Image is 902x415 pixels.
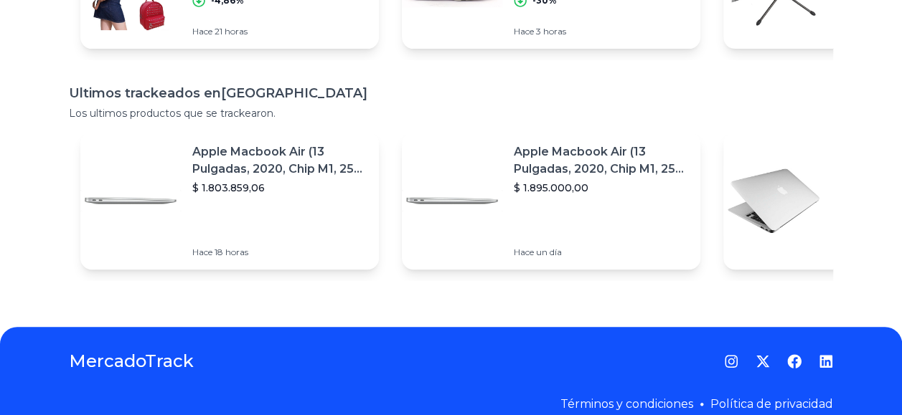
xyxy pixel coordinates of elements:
a: Featured imageApple Macbook Air (13 Pulgadas, 2020, Chip M1, 256 Gb De Ssd, 8 Gb De Ram) - Plata$... [402,132,700,269]
p: Apple Macbook Air (13 Pulgadas, 2020, Chip M1, 256 Gb De Ssd, 8 Gb De Ram) - Plata [514,143,689,178]
p: $ 1.803.859,06 [192,181,367,195]
a: LinkedIn [819,354,833,368]
p: Hace un día [514,247,689,258]
h1: Ultimos trackeados en [GEOGRAPHIC_DATA] [69,83,833,103]
p: Los ultimos productos que se trackearon. [69,106,833,120]
img: Featured image [402,151,502,251]
img: Featured image [80,151,181,251]
p: Hace 18 horas [192,247,367,258]
p: Apple Macbook Air (13 Pulgadas, 2020, Chip M1, 256 Gb De Ssd, 8 Gb De Ram) - Plata [192,143,367,178]
a: Twitter [756,354,770,368]
img: Featured image [723,151,824,251]
a: Términos y condiciones [560,397,693,411]
a: Instagram [724,354,738,368]
a: Featured imageApple Macbook Air (13 Pulgadas, 2020, Chip M1, 256 Gb De Ssd, 8 Gb De Ram) - Plata$... [80,132,379,269]
a: MercadoTrack [69,350,194,373]
a: Facebook [787,354,802,368]
p: $ 1.895.000,00 [514,181,689,195]
p: Hace 3 horas [514,26,689,37]
p: Hace 21 horas [192,26,367,37]
a: Política de privacidad [710,397,833,411]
